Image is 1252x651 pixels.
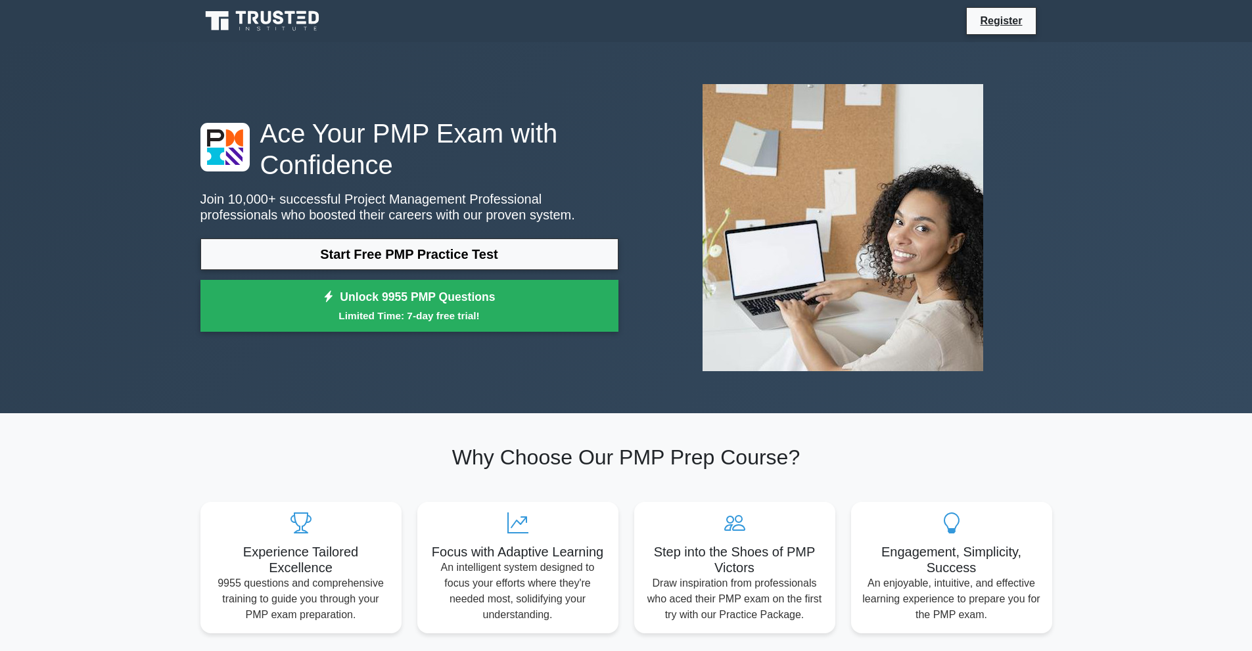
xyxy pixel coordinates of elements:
p: Draw inspiration from professionals who aced their PMP exam on the first try with our Practice Pa... [645,575,825,623]
a: Register [972,12,1030,29]
p: An intelligent system designed to focus your efforts where they're needed most, solidifying your ... [428,560,608,623]
h2: Why Choose Our PMP Prep Course? [200,445,1052,470]
p: 9955 questions and comprehensive training to guide you through your PMP exam preparation. [211,575,391,623]
h5: Engagement, Simplicity, Success [862,544,1042,575]
h5: Focus with Adaptive Learning [428,544,608,560]
h5: Experience Tailored Excellence [211,544,391,575]
p: Join 10,000+ successful Project Management Professional professionals who boosted their careers w... [200,191,618,223]
small: Limited Time: 7-day free trial! [217,308,602,323]
h1: Ace Your PMP Exam with Confidence [200,118,618,181]
a: Unlock 9955 PMP QuestionsLimited Time: 7-day free trial! [200,280,618,332]
h5: Step into the Shoes of PMP Victors [645,544,825,575]
p: An enjoyable, intuitive, and effective learning experience to prepare you for the PMP exam. [862,575,1042,623]
a: Start Free PMP Practice Test [200,238,618,270]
